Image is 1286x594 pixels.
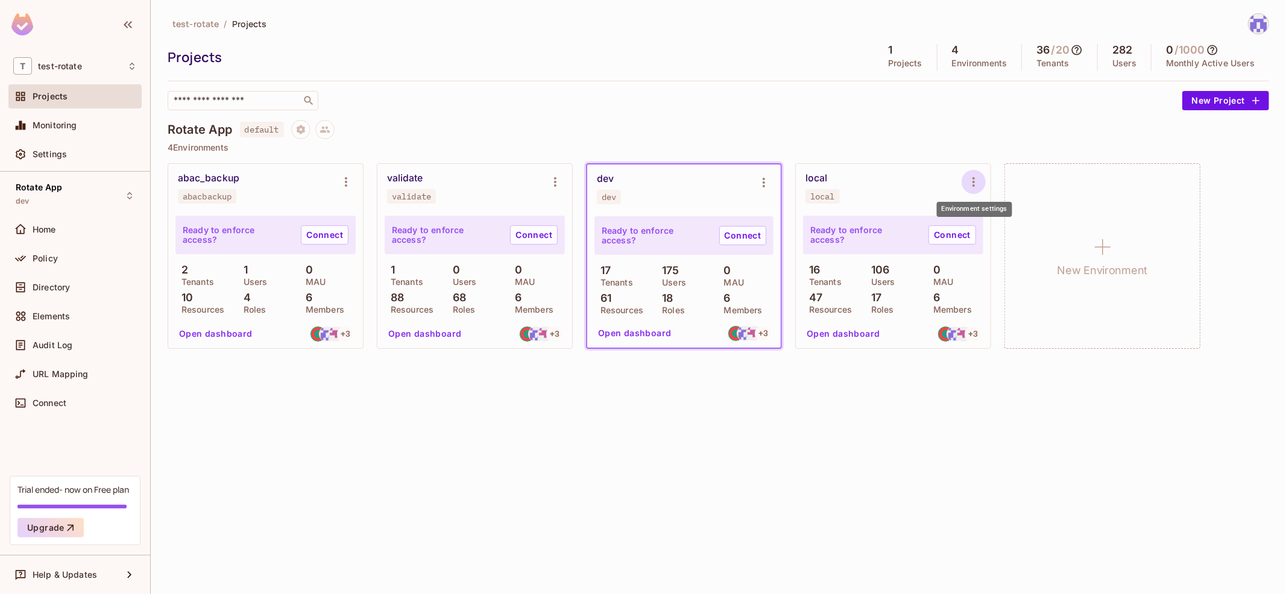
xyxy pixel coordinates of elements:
[938,327,953,342] img: lauren@letsrotate.com
[927,277,953,287] p: MAU
[594,305,643,315] p: Resources
[1057,261,1148,280] h1: New Environment
[329,327,344,342] img: syafiq@letsrotate.com
[597,173,614,185] div: dev
[656,292,673,304] p: 18
[927,305,972,314] p: Members
[334,170,358,194] button: Environment settings
[11,13,33,36] img: SReyMgAAAABJRU5ErkJggg==
[602,192,616,202] div: dev
[805,172,827,184] div: local
[168,143,1269,152] p: 4 Environments
[718,264,731,277] p: 0
[240,122,284,137] span: default
[33,369,89,379] span: URL Mapping
[968,330,978,338] span: + 3
[509,277,535,287] p: MAU
[238,264,248,276] p: 1
[175,292,193,304] p: 10
[947,327,962,342] img: yoongjia@letsrotate.com
[17,518,84,537] button: Upgrade
[447,292,466,304] p: 68
[1249,14,1269,34] img: yoongjia@letsrotate.com
[291,126,310,137] span: Project settings
[33,149,67,159] span: Settings
[509,292,522,304] p: 6
[183,225,291,245] p: Ready to enforce access?
[13,57,32,75] span: T
[300,264,313,276] p: 0
[447,305,476,314] p: Roles
[593,324,676,343] button: Open dashboard
[341,330,350,338] span: + 3
[175,264,188,276] p: 2
[33,570,97,580] span: Help & Updates
[656,305,685,315] p: Roles
[238,292,251,304] p: 4
[447,264,460,276] p: 0
[810,192,835,201] div: local
[175,305,224,314] p: Resources
[803,305,852,314] p: Resources
[865,264,890,276] p: 106
[962,170,986,194] button: Environment settings
[888,58,922,68] p: Projects
[168,48,868,66] div: Projects
[927,264,941,276] p: 0
[33,340,72,350] span: Audit Log
[594,264,611,277] p: 17
[510,225,558,245] a: Connect
[1174,44,1205,56] h5: / 1000
[543,170,567,194] button: Environment settings
[300,305,344,314] p: Members
[538,327,553,342] img: syafiq@letsrotate.com
[1166,58,1255,68] p: Monthly Active Users
[300,292,312,304] p: 6
[392,192,431,201] div: validate
[33,283,70,292] span: Directory
[301,225,348,245] a: Connect
[956,327,971,342] img: syafiq@letsrotate.com
[752,170,776,195] button: Environment settings
[33,398,66,408] span: Connect
[529,327,544,342] img: yoongjia@letsrotate.com
[447,277,477,287] p: Users
[520,327,535,342] img: lauren@letsrotate.com
[927,292,940,304] p: 6
[509,264,522,276] p: 0
[656,278,686,287] p: Users
[1051,44,1070,56] h5: / 20
[392,225,500,245] p: Ready to enforce access?
[865,277,895,287] p: Users
[803,277,842,287] p: Tenants
[300,277,326,287] p: MAU
[803,292,822,304] p: 47
[803,264,820,276] p: 16
[728,326,743,341] img: lauren@letsrotate.com
[1036,58,1069,68] p: Tenants
[38,61,82,71] span: Workspace: test-rotate
[550,330,559,338] span: + 3
[385,305,433,314] p: Resources
[746,326,761,341] img: syafiq@letsrotate.com
[865,305,894,314] p: Roles
[385,277,423,287] p: Tenants
[1182,91,1269,110] button: New Project
[758,329,768,337] span: + 3
[33,311,70,321] span: Elements
[33,225,56,234] span: Home
[865,292,881,304] p: 17
[602,226,710,245] p: Ready to enforce access?
[238,277,268,287] p: Users
[175,277,214,287] p: Tenants
[952,58,1007,68] p: Environments
[937,202,1012,217] div: Environment settings
[509,305,553,314] p: Members
[174,324,257,343] button: Open dashboard
[718,278,744,287] p: MAU
[387,172,423,184] div: validate
[952,44,959,56] h5: 4
[656,264,679,277] p: 175
[1112,58,1136,68] p: Users
[718,292,731,304] p: 6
